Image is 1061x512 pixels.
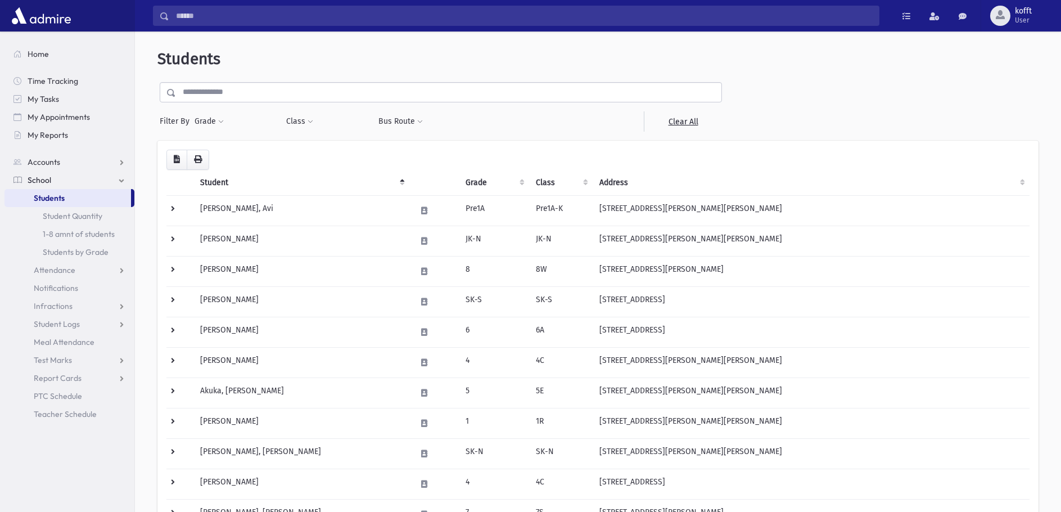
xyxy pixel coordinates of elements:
[160,115,194,127] span: Filter By
[378,111,423,132] button: Bus Route
[4,261,134,279] a: Attendance
[529,286,593,317] td: SK-S
[34,391,82,401] span: PTC Schedule
[34,373,82,383] span: Report Cards
[593,226,1030,256] td: [STREET_ADDRESS][PERSON_NAME][PERSON_NAME]
[459,378,529,408] td: 5
[28,130,68,140] span: My Reports
[157,50,220,68] span: Students
[4,243,134,261] a: Students by Grade
[28,76,78,86] span: Time Tracking
[193,317,409,347] td: [PERSON_NAME]
[193,256,409,286] td: [PERSON_NAME]
[193,170,409,196] th: Student: activate to sort column descending
[4,153,134,171] a: Accounts
[28,157,60,167] span: Accounts
[593,438,1030,469] td: [STREET_ADDRESS][PERSON_NAME][PERSON_NAME]
[4,279,134,297] a: Notifications
[593,195,1030,226] td: [STREET_ADDRESS][PERSON_NAME][PERSON_NAME]
[459,408,529,438] td: 1
[459,170,529,196] th: Grade: activate to sort column ascending
[34,193,65,203] span: Students
[593,378,1030,408] td: [STREET_ADDRESS][PERSON_NAME][PERSON_NAME]
[1015,16,1032,25] span: User
[34,283,78,293] span: Notifications
[4,90,134,108] a: My Tasks
[593,347,1030,378] td: [STREET_ADDRESS][PERSON_NAME][PERSON_NAME]
[187,150,209,170] button: Print
[4,297,134,315] a: Infractions
[193,469,409,499] td: [PERSON_NAME]
[1015,7,1032,16] span: kofft
[459,286,529,317] td: SK-S
[193,438,409,469] td: [PERSON_NAME], [PERSON_NAME]
[193,347,409,378] td: [PERSON_NAME]
[459,195,529,226] td: Pre1A
[4,207,134,225] a: Student Quantity
[194,111,224,132] button: Grade
[459,226,529,256] td: JK-N
[4,351,134,369] a: Test Marks
[4,225,134,243] a: 1-8 amnt of students
[34,265,75,275] span: Attendance
[644,111,722,132] a: Clear All
[193,195,409,226] td: [PERSON_NAME], Avi
[193,408,409,438] td: [PERSON_NAME]
[593,317,1030,347] td: [STREET_ADDRESS]
[4,369,134,387] a: Report Cards
[4,315,134,333] a: Student Logs
[166,150,187,170] button: CSV
[593,469,1030,499] td: [STREET_ADDRESS]
[4,405,134,423] a: Teacher Schedule
[9,5,74,27] img: AdmirePro
[4,72,134,90] a: Time Tracking
[169,6,879,26] input: Search
[28,112,90,122] span: My Appointments
[34,301,73,311] span: Infractions
[286,111,314,132] button: Class
[193,378,409,408] td: Akuka, [PERSON_NAME]
[4,189,131,207] a: Students
[193,226,409,256] td: [PERSON_NAME]
[4,387,134,405] a: PTC Schedule
[4,126,134,144] a: My Reports
[193,286,409,317] td: [PERSON_NAME]
[459,438,529,469] td: SK-N
[28,49,49,59] span: Home
[4,333,134,351] a: Meal Attendance
[28,94,59,104] span: My Tasks
[34,337,94,347] span: Meal Attendance
[4,45,134,63] a: Home
[4,108,134,126] a: My Appointments
[28,175,51,185] span: School
[593,256,1030,286] td: [STREET_ADDRESS][PERSON_NAME]
[529,195,593,226] td: Pre1A-K
[593,408,1030,438] td: [STREET_ADDRESS][PERSON_NAME][PERSON_NAME]
[529,408,593,438] td: 1R
[529,170,593,196] th: Class: activate to sort column ascending
[34,319,80,329] span: Student Logs
[34,409,97,419] span: Teacher Schedule
[529,378,593,408] td: 5E
[459,469,529,499] td: 4
[529,226,593,256] td: JK-N
[459,347,529,378] td: 4
[459,256,529,286] td: 8
[593,170,1030,196] th: Address: activate to sort column ascending
[529,438,593,469] td: SK-N
[34,355,72,365] span: Test Marks
[459,317,529,347] td: 6
[529,469,593,499] td: 4C
[529,256,593,286] td: 8W
[4,171,134,189] a: School
[529,347,593,378] td: 4C
[529,317,593,347] td: 6A
[593,286,1030,317] td: [STREET_ADDRESS]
